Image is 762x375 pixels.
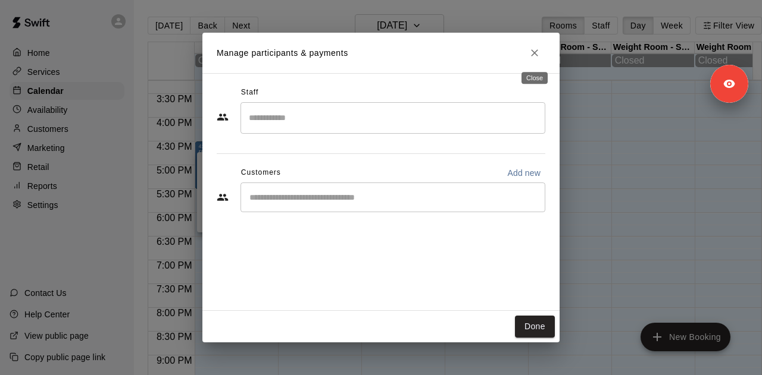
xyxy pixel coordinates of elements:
[521,72,548,84] div: Close
[217,111,229,123] svg: Staff
[241,83,258,102] span: Staff
[507,167,541,179] p: Add new
[217,47,348,59] p: Manage participants & payments
[217,191,229,203] svg: Customers
[241,182,545,212] div: Start typing to search customers...
[241,102,545,134] div: Search staff
[515,316,555,338] button: Done
[502,163,545,182] button: Add new
[524,42,545,64] button: Close
[241,163,281,182] span: Customers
